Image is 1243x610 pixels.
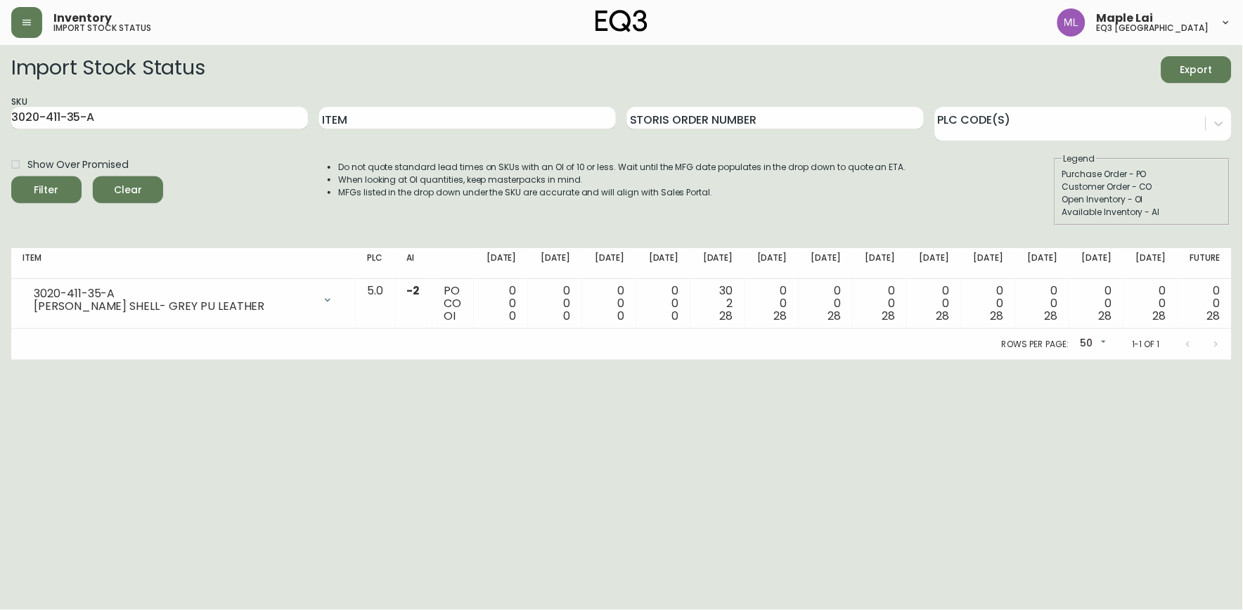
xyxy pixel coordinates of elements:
li: Do not quote standard lead times on SKUs with an OI of 10 or less. Wait until the MFG date popula... [338,161,906,174]
div: 0 0 [972,285,1004,323]
th: [DATE] [636,248,690,279]
span: OI [444,308,456,324]
span: 28 [828,308,842,324]
span: Clear [104,181,152,199]
p: 1-1 of 1 [1132,338,1160,351]
div: 0 0 [1081,285,1112,323]
span: 0 [564,308,571,324]
span: 0 [672,308,679,324]
span: 28 [1153,308,1166,324]
th: [DATE] [961,248,1015,279]
li: When looking at OI quantities, keep masterpacks in mind. [338,174,906,186]
th: [DATE] [745,248,799,279]
th: Item [11,248,356,279]
div: 0 0 [648,285,679,323]
span: Inventory [53,13,112,24]
th: PLC [356,248,396,279]
span: 28 [1207,308,1221,324]
div: 3020-411-35-A[PERSON_NAME] SHELL- GREY PU LEATHER [22,285,344,316]
span: 28 [720,308,733,324]
span: Maple Lai [1097,13,1154,24]
th: [DATE] [474,248,528,279]
img: logo [595,10,648,32]
th: Future [1178,248,1232,279]
span: 28 [936,308,950,324]
div: 0 0 [539,285,571,323]
h5: eq3 [GEOGRAPHIC_DATA] [1097,24,1209,32]
div: 0 0 [810,285,842,323]
div: 0 0 [756,285,787,323]
th: [DATE] [853,248,907,279]
h2: Import Stock Status [11,56,205,83]
th: [DATE] [1069,248,1123,279]
li: MFGs listed in the drop down under the SKU are accurate and will align with Sales Portal. [338,186,906,199]
span: 28 [774,308,787,324]
h5: import stock status [53,24,151,32]
div: PO CO [444,285,463,323]
div: 0 0 [1189,285,1221,323]
p: Rows per page: [1002,338,1069,351]
div: Open Inventory - OI [1062,193,1223,206]
div: Customer Order - CO [1062,181,1223,193]
div: Available Inventory - AI [1062,206,1223,219]
div: 0 0 [1135,285,1166,323]
div: 3020-411-35-A [34,287,314,300]
th: [DATE] [582,248,636,279]
img: 61e28cffcf8cc9f4e300d877dd684943 [1057,8,1086,37]
span: Export [1173,61,1221,79]
div: 0 0 [918,285,950,323]
legend: Legend [1062,152,1097,165]
div: 0 0 [1026,285,1058,323]
div: 0 0 [485,285,517,323]
th: [DATE] [1015,248,1069,279]
div: 0 0 [864,285,896,323]
th: [DATE] [690,248,745,279]
div: Purchase Order - PO [1062,168,1223,181]
th: [DATE] [528,248,582,279]
button: Filter [11,176,82,203]
span: -2 [407,283,420,299]
th: [DATE] [1123,248,1178,279]
div: Filter [34,181,59,199]
button: Clear [93,176,163,203]
div: 0 0 [593,285,625,323]
th: AI [396,248,432,279]
span: 28 [1099,308,1112,324]
div: 50 [1074,332,1109,356]
span: 28 [1045,308,1058,324]
td: 5.0 [356,279,396,329]
div: 30 2 [702,285,733,323]
span: 28 [991,308,1004,324]
span: Show Over Promised [27,157,128,172]
span: 28 [882,308,896,324]
span: 0 [510,308,517,324]
button: Export [1161,56,1232,83]
span: 0 [618,308,625,324]
th: [DATE] [799,248,853,279]
div: [PERSON_NAME] SHELL- GREY PU LEATHER [34,300,314,313]
th: [DATE] [907,248,961,279]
